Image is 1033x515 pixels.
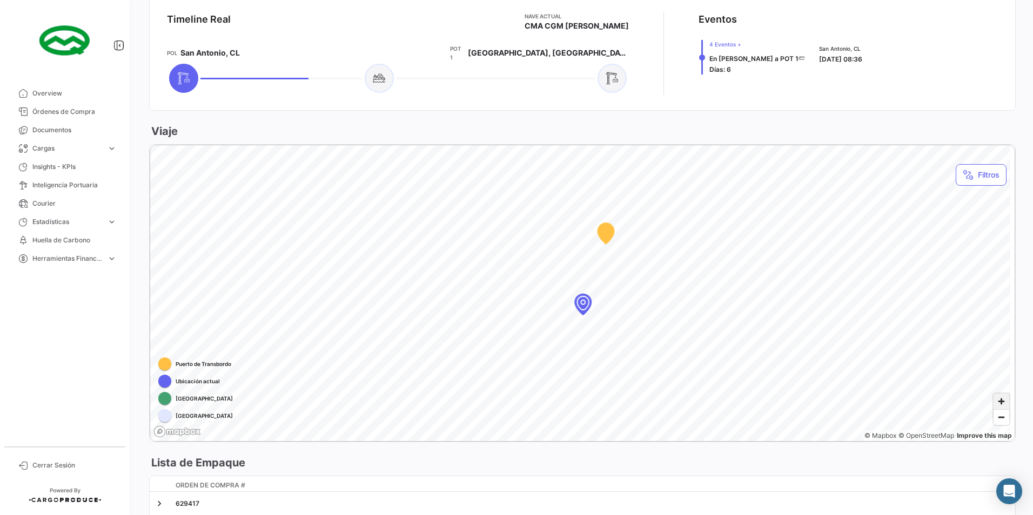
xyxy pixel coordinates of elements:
[9,194,121,213] a: Courier
[107,217,117,227] span: expand_more
[819,55,862,63] span: [DATE] 08:36
[32,460,117,470] span: Cerrar Sesión
[150,145,1010,442] canvas: Map
[709,55,799,63] span: En [PERSON_NAME] a POT 1
[32,217,103,227] span: Estadísticas
[32,107,117,117] span: Órdenes de Compra
[167,49,178,57] app-card-info-title: POL
[819,44,862,53] span: San Antonio, CL
[9,121,121,139] a: Documentos
[176,360,231,368] span: Puerto de Transbordo
[996,478,1022,504] div: Abrir Intercom Messenger
[450,44,465,62] app-card-info-title: POT 1
[994,394,1009,409] button: Zoom in
[32,254,103,263] span: Herramientas Financieras
[32,144,103,153] span: Cargas
[107,144,117,153] span: expand_more
[956,164,1007,186] button: Filtros
[176,394,233,403] span: [GEOGRAPHIC_DATA]
[525,21,629,31] span: CMA CGM [PERSON_NAME]
[32,162,117,172] span: Insights - KPIs
[176,377,220,385] span: Ubicación actual
[709,40,805,49] span: 4 Eventos +
[994,410,1009,425] span: Zoom out
[171,476,1010,496] datatable-header-cell: Orden de Compra #
[9,103,121,121] a: Órdenes de Compra
[9,176,121,194] a: Inteligencia Portuaria
[699,12,737,27] div: Eventos
[994,409,1009,425] button: Zoom out
[525,12,629,21] app-card-info-title: Nave actual
[32,199,117,208] span: Courier
[9,158,121,176] a: Insights - KPIs
[597,222,614,244] div: Map marker
[864,431,896,439] a: Mapbox
[149,124,178,139] h3: Viaje
[32,180,117,190] span: Inteligencia Portuaria
[149,455,245,470] h3: Lista de Empaque
[176,499,1005,509] div: 629417
[9,84,121,103] a: Overview
[180,48,240,58] span: San Antonio, CL
[32,235,117,245] span: Huella de Carbono
[167,12,231,27] div: Timeline Real
[38,13,92,67] img: 12e1cf70-35d9-4abc-996d-7f8ffdddc857.png
[574,294,592,315] div: Map marker
[957,431,1012,439] a: Map feedback
[107,254,117,263] span: expand_more
[32,89,117,98] span: Overview
[468,48,629,58] span: [GEOGRAPHIC_DATA], [GEOGRAPHIC_DATA]
[898,431,954,439] a: OpenStreetMap
[9,231,121,249] a: Huella de Carbono
[32,125,117,135] span: Documentos
[176,411,233,420] span: [GEOGRAPHIC_DATA]
[709,65,731,73] span: Días: 6
[176,480,245,490] span: Orden de Compra #
[153,425,201,438] a: Mapbox logo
